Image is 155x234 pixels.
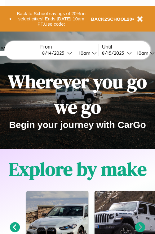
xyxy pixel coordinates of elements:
label: From [40,44,99,50]
div: 10am [134,50,150,56]
h1: Explore by make [9,156,147,182]
div: 10am [76,50,92,56]
b: BACK2SCHOOL20 [91,16,132,22]
button: 10am [74,50,99,56]
button: 8/14/2025 [40,50,74,56]
div: 8 / 15 / 2025 [102,50,127,56]
button: Back to School savings of 20% in select cities! Ends [DATE] 10am PT.Use code: [11,9,91,28]
div: 8 / 14 / 2025 [42,50,67,56]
